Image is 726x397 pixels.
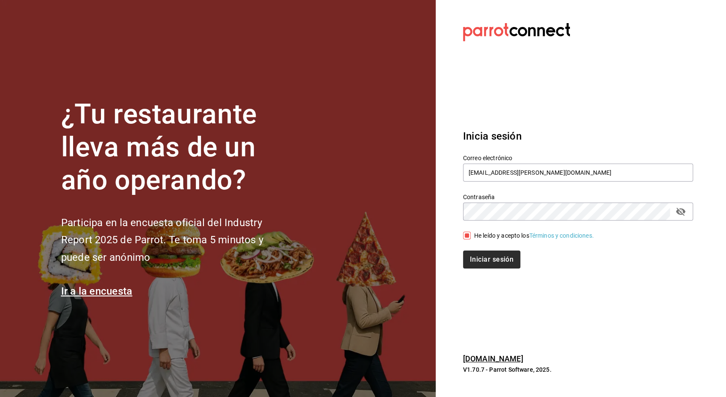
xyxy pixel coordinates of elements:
[463,155,693,161] label: Correo electrónico
[529,232,594,239] a: Términos y condiciones.
[463,354,523,363] a: [DOMAIN_NAME]
[61,98,292,197] h1: ¿Tu restaurante lleva más de un año operando?
[463,365,693,374] p: V1.70.7 - Parrot Software, 2025.
[673,204,688,219] button: passwordField
[463,128,693,144] h3: Inicia sesión
[463,164,693,182] input: Ingresa tu correo electrónico
[463,251,520,269] button: Iniciar sesión
[474,231,594,240] div: He leído y acepto los
[463,194,693,200] label: Contraseña
[61,214,292,266] h2: Participa en la encuesta oficial del Industry Report 2025 de Parrot. Te toma 5 minutos y puede se...
[61,285,133,297] a: Ir a la encuesta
